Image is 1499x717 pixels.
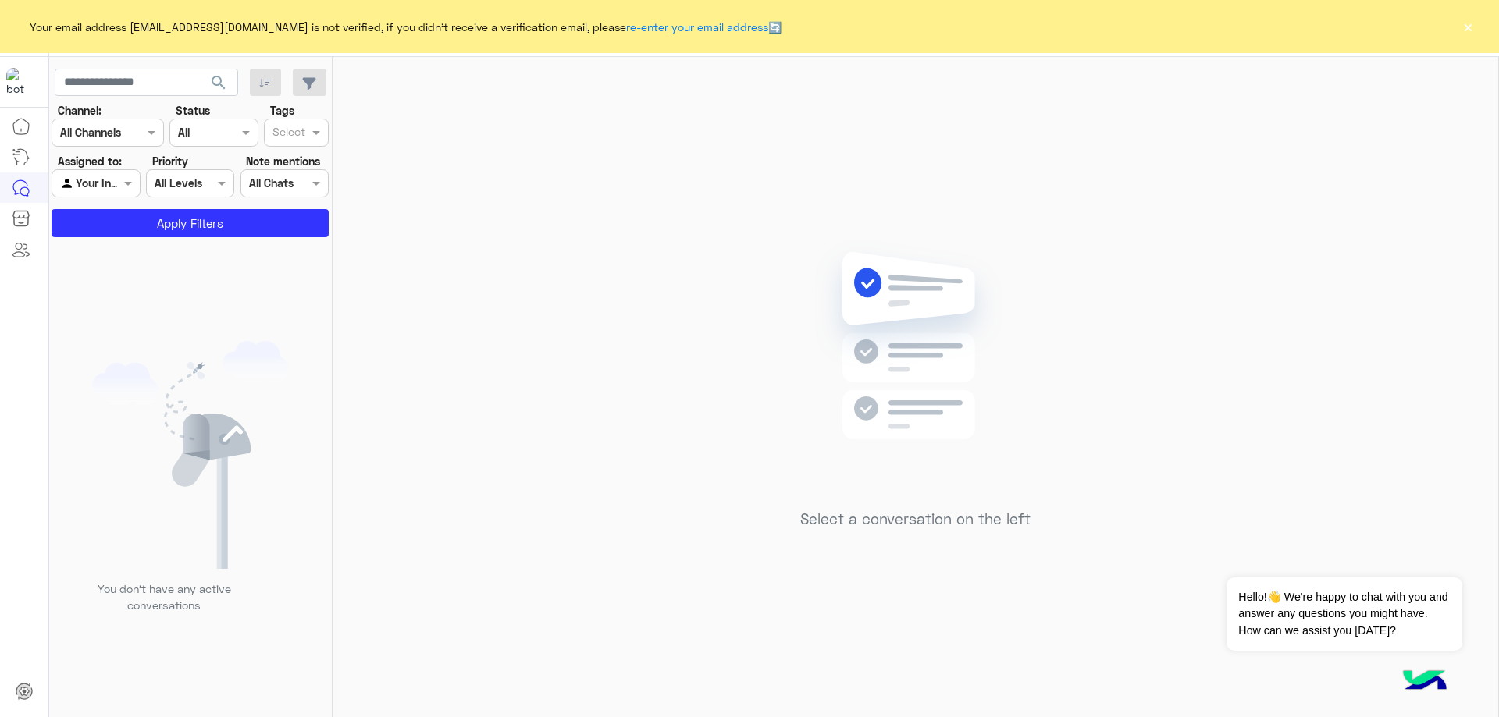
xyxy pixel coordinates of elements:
a: re-enter your email address [626,20,768,34]
img: 713415422032625 [6,68,34,96]
img: empty users [92,341,289,569]
div: Select [270,123,305,144]
img: hulul-logo.png [1398,655,1452,709]
button: search [200,69,238,102]
label: Tags [270,102,294,119]
label: Channel: [58,102,101,119]
h5: Select a conversation on the left [800,510,1031,528]
button: × [1460,19,1476,34]
p: You don’t have any active conversations [85,580,243,614]
button: Apply Filters [52,209,329,237]
span: Your email address [EMAIL_ADDRESS][DOMAIN_NAME] is not verified, if you didn't receive a verifica... [30,19,782,35]
img: no messages [803,240,1028,499]
span: Hello!👋 We're happy to chat with you and answer any questions you might have. How can we assist y... [1227,577,1462,651]
span: search [209,73,228,92]
label: Assigned to: [58,153,122,169]
label: Note mentions [246,153,320,169]
label: Status [176,102,210,119]
label: Priority [152,153,188,169]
